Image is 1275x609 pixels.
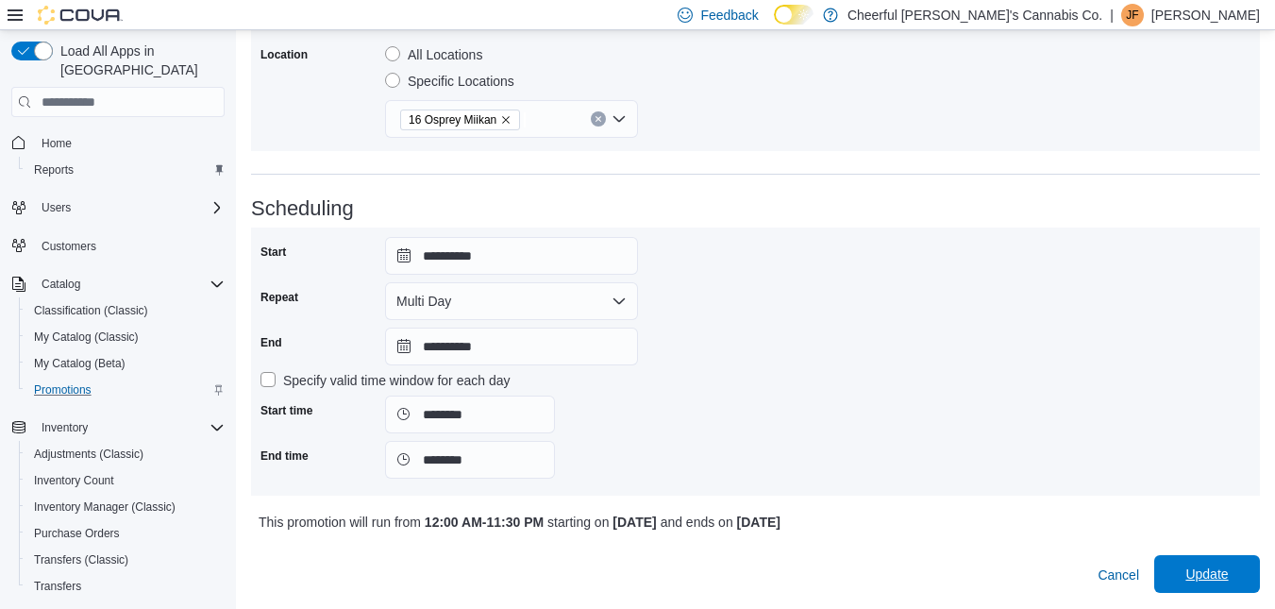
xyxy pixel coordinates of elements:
[42,239,96,254] span: Customers
[260,290,298,305] label: Repeat
[26,469,225,492] span: Inventory Count
[26,379,225,401] span: Promotions
[34,273,225,296] span: Catalog
[19,350,232,377] button: My Catalog (Beta)
[1185,565,1228,584] span: Update
[1090,556,1147,594] button: Cancel
[19,441,232,467] button: Adjustments (Classic)
[26,326,146,348] a: My Catalog (Classic)
[26,352,133,375] a: My Catalog (Beta)
[385,396,555,433] input: Press the down key to open a popover containing a calendar.
[26,522,225,545] span: Purchase Orders
[34,273,88,296] button: Catalog
[34,499,176,515] span: Inventory Manager (Classic)
[1121,4,1144,26] div: Jason Fitzpatrick
[42,420,88,435] span: Inventory
[19,467,232,494] button: Inventory Count
[1098,566,1139,584] span: Cancel
[251,197,1260,220] h3: Scheduling
[34,473,114,488] span: Inventory Count
[425,515,544,530] b: 12:00 AM - 11:30 PM
[19,297,232,324] button: Classification (Classic)
[260,245,286,260] label: Start
[26,379,99,401] a: Promotions
[385,282,638,320] button: Multi Day
[1110,4,1114,26] p: |
[26,299,156,322] a: Classification (Classic)
[19,520,232,547] button: Purchase Orders
[1126,4,1138,26] span: JF
[34,130,225,154] span: Home
[4,232,232,260] button: Customers
[42,277,80,292] span: Catalog
[34,132,79,155] a: Home
[26,469,122,492] a: Inventory Count
[26,299,225,322] span: Classification (Classic)
[34,234,225,258] span: Customers
[19,573,232,600] button: Transfers
[612,515,656,530] b: [DATE]
[1154,555,1260,593] button: Update
[385,237,638,275] input: Press the down key to open a popover containing a calendar.
[4,414,232,441] button: Inventory
[34,162,74,178] span: Reports
[19,324,232,350] button: My Catalog (Classic)
[42,200,71,215] span: Users
[34,447,143,462] span: Adjustments (Classic)
[34,196,78,219] button: Users
[591,111,606,127] button: Clear input
[260,403,312,418] label: Start time
[19,377,232,403] button: Promotions
[53,42,225,79] span: Load All Apps in [GEOGRAPHIC_DATA]
[19,157,232,183] button: Reports
[1151,4,1260,26] p: [PERSON_NAME]
[34,552,128,567] span: Transfers (Classic)
[259,511,1004,533] p: This promotion will run from starting on and ends on
[26,443,151,465] a: Adjustments (Classic)
[42,136,72,151] span: Home
[34,416,95,439] button: Inventory
[26,352,225,375] span: My Catalog (Beta)
[385,441,555,479] input: Press the down key to open a popover containing a calendar.
[700,6,758,25] span: Feedback
[260,448,309,464] label: End time
[260,47,308,62] label: Location
[4,128,232,156] button: Home
[847,4,1102,26] p: Cheerful [PERSON_NAME]'s Cannabis Co.
[26,575,89,598] a: Transfers
[409,110,496,129] span: 16 Osprey Miikan
[34,526,120,541] span: Purchase Orders
[737,515,780,530] b: [DATE]
[500,114,512,126] button: Remove 16 Osprey Miikan from selection in this group
[4,271,232,297] button: Catalog
[4,195,232,221] button: Users
[38,6,123,25] img: Cova
[34,579,81,594] span: Transfers
[260,335,282,350] label: End
[260,369,510,392] label: Specify valid time window for each day
[34,330,139,345] span: My Catalog (Classic)
[26,575,225,598] span: Transfers
[26,496,225,518] span: Inventory Manager (Classic)
[26,326,225,348] span: My Catalog (Classic)
[385,328,638,365] input: Press the down key to open a popover containing a calendar.
[34,356,126,371] span: My Catalog (Beta)
[400,110,520,130] span: 16 Osprey Miikan
[385,70,514,93] label: Specific Locations
[19,494,232,520] button: Inventory Manager (Classic)
[26,549,225,571] span: Transfers (Classic)
[774,5,814,25] input: Dark Mode
[385,43,482,66] label: All Locations
[26,443,225,465] span: Adjustments (Classic)
[34,382,92,398] span: Promotions
[19,547,232,573] button: Transfers (Classic)
[26,496,183,518] a: Inventory Manager (Classic)
[34,196,225,219] span: Users
[34,303,148,318] span: Classification (Classic)
[26,522,127,545] a: Purchase Orders
[26,159,225,181] span: Reports
[26,159,81,181] a: Reports
[26,549,136,571] a: Transfers (Classic)
[34,416,225,439] span: Inventory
